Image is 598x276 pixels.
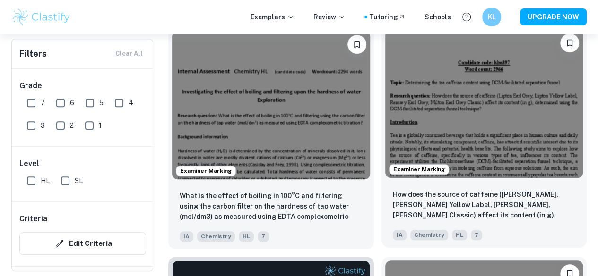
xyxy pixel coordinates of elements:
button: Edit Criteria [19,232,146,255]
span: IA [180,231,193,242]
span: HL [452,230,467,240]
span: Chemistry [410,230,448,240]
h6: Grade [19,80,146,92]
span: Examiner Marking [176,167,235,175]
button: Bookmark [560,33,579,52]
button: UPGRADE NOW [520,8,587,25]
span: 2 [70,120,74,131]
span: HL [239,231,254,242]
span: IA [393,230,407,240]
h6: KL [486,12,497,22]
span: Examiner Marking [390,165,449,174]
h6: Level [19,158,146,169]
span: Chemistry [197,231,235,242]
span: 7 [258,231,269,242]
span: 4 [129,98,133,108]
p: Review [313,12,346,22]
span: HL [41,176,50,186]
button: Help and Feedback [459,9,475,25]
span: 6 [70,98,74,108]
button: Bookmark [347,35,366,54]
img: Chemistry IA example thumbnail: How does the source of caffeine (Lipton [385,30,583,178]
p: What is the effect of boiling in 100°C and filtering using the carbon filter on the hardness of t... [180,191,363,223]
button: KL [482,8,501,26]
p: Exemplars [251,12,295,22]
span: 5 [99,98,104,108]
span: 3 [41,120,45,131]
a: Examiner MarkingBookmarkHow does the source of caffeine (Lipton Earl Grey, Lipton Yellow Label, R... [381,27,587,249]
span: 1 [99,120,102,131]
h6: Criteria [19,213,47,225]
h6: Filters [19,47,47,60]
span: 7 [471,230,482,240]
a: Examiner MarkingBookmarkWhat is the effect of boiling in 100°C and filtering using the carbon fil... [168,27,374,249]
a: Schools [425,12,451,22]
span: SL [75,176,83,186]
img: Chemistry IA example thumbnail: What is the effect of boiling in 100°C a [172,31,370,179]
a: Tutoring [369,12,406,22]
img: Clastify logo [11,8,71,26]
p: How does the source of caffeine (Lipton Earl Grey, Lipton Yellow Label, Remsey Earl Grey, Milton ... [393,189,576,221]
span: 7 [41,98,45,108]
